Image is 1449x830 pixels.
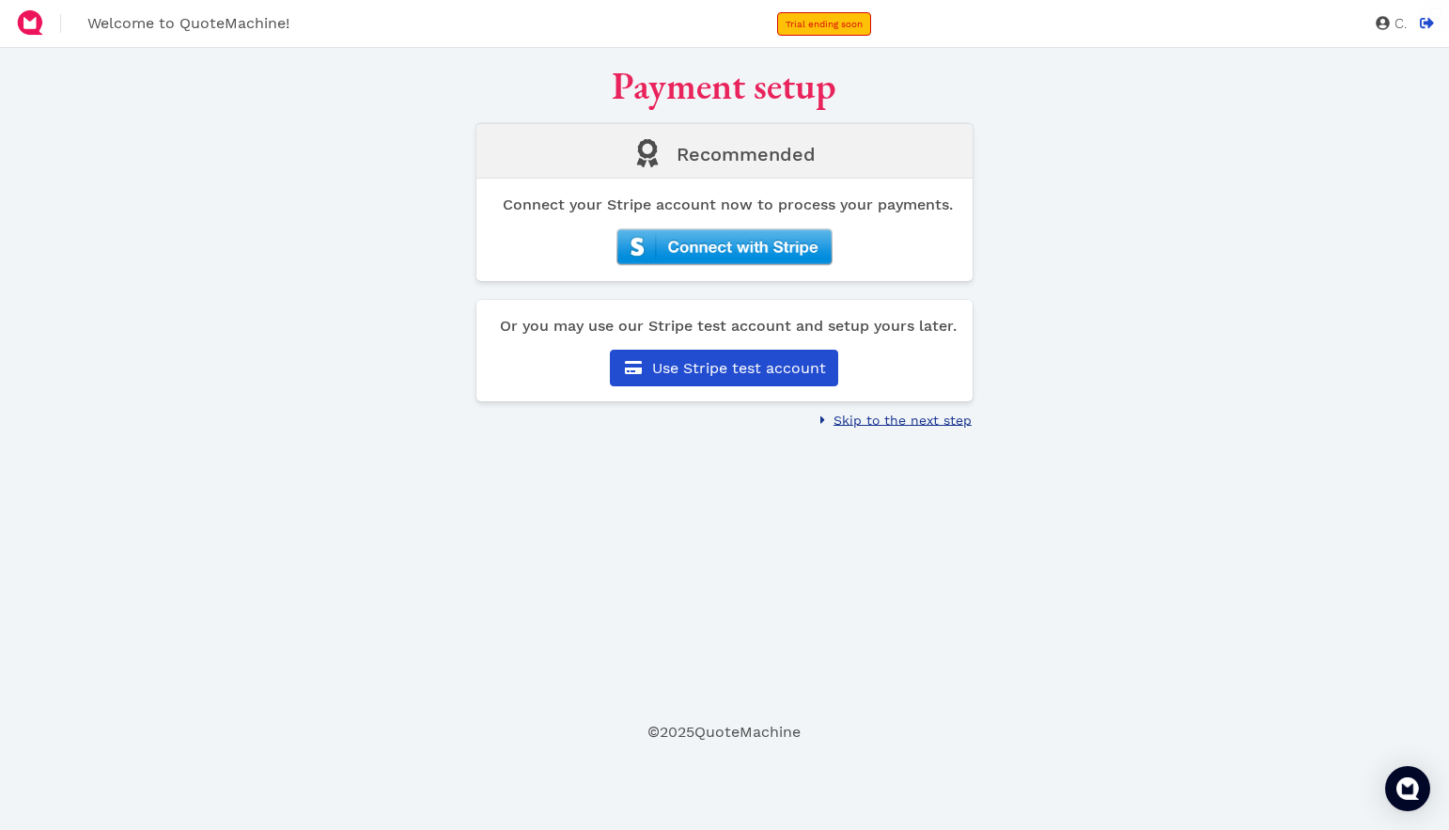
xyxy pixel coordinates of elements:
[1390,17,1407,31] span: C.
[1385,766,1430,811] div: Open Intercom Messenger
[777,12,871,36] a: Trial ending soon
[610,350,838,386] button: Use Stripe test account
[15,8,45,38] img: QuoteM_icon_flat.png
[500,317,957,335] span: Or you may use our Stripe test account and setup yours later.
[612,61,836,110] span: Payment setup
[677,143,816,165] span: Recommended
[616,228,833,266] img: stripe_connect_btn_en.png
[811,405,973,435] button: Skip to the next step
[649,359,826,377] span: Use Stripe test account
[144,721,1306,744] footer: © 2025 QuoteMachine
[503,196,953,213] span: Connect your Stripe account now to process your payments.
[831,413,972,428] span: Skip to the next step
[87,14,289,32] span: Welcome to QuoteMachine!
[786,19,863,29] span: Trial ending soon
